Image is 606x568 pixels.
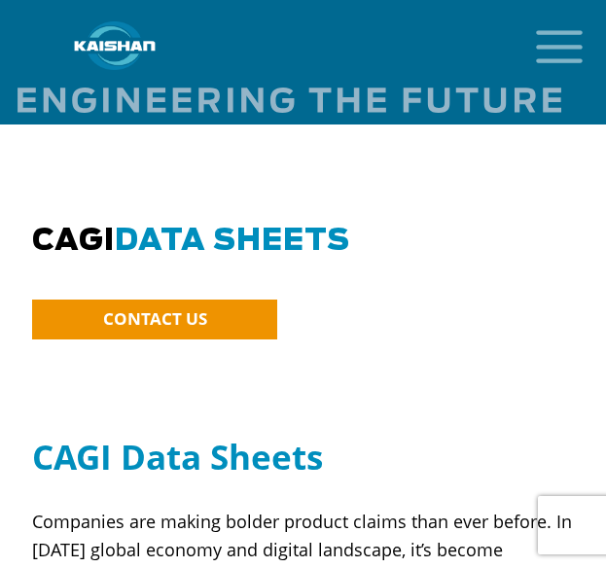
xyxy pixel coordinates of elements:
span: Data Sheets [115,227,350,256]
h5: CAGI Data Sheets [32,435,550,479]
a: mobile menu [528,24,561,57]
img: Engineering the future [18,70,561,113]
a: CONTACT US [32,300,277,339]
span: CAGI [32,227,350,256]
span: CONTACT US [103,307,207,330]
img: kaishan logo [42,21,188,70]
